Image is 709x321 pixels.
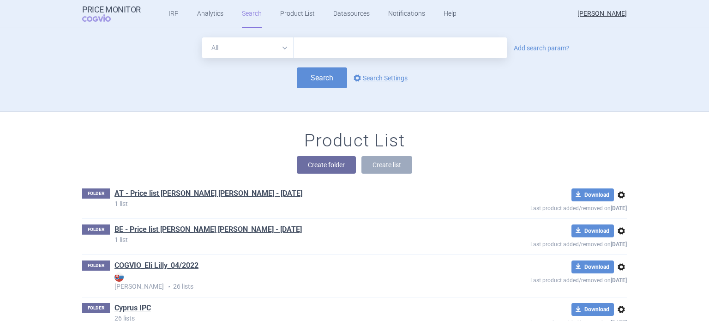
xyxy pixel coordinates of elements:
a: Search Settings [352,73,408,84]
a: Cyprus IPC [114,303,151,313]
p: 1 list [114,236,463,243]
button: Download [571,224,614,237]
p: 26 lists [114,273,463,291]
a: Price MonitorCOGVIO [82,5,141,23]
p: FOLDER [82,224,110,235]
button: Search [297,67,347,88]
strong: Price Monitor [82,5,141,14]
img: SK [114,273,124,282]
p: FOLDER [82,188,110,199]
button: Create list [361,156,412,174]
h1: COGVIO_Eli Lilly_04/2022 [114,260,198,273]
strong: [DATE] [611,277,627,284]
p: FOLDER [82,260,110,271]
button: Create folder [297,156,356,174]
button: Download [571,260,614,273]
strong: [DATE] [611,241,627,248]
strong: [DATE] [611,205,627,212]
h1: AT - Price list Eli Lilly - Sep 2021 [114,188,302,200]
p: 1 list [114,200,463,207]
p: Last product added/removed on [463,237,627,249]
span: COGVIO [82,14,124,22]
a: COGVIO_Eli Lilly_04/2022 [114,260,198,271]
p: Last product added/removed on [463,201,627,213]
strong: [PERSON_NAME] [114,273,463,290]
p: FOLDER [82,303,110,313]
p: Last product added/removed on [463,273,627,285]
h1: Cyprus IPC [114,303,151,315]
a: BE - Price list [PERSON_NAME] [PERSON_NAME] - [DATE] [114,224,302,235]
a: Add search param? [514,45,570,51]
h1: BE - Price list Eli Lilly - Sep 2021 [114,224,302,236]
h1: Product List [304,130,405,151]
i: • [164,282,173,291]
button: Download [571,188,614,201]
button: Download [571,303,614,316]
a: AT - Price list [PERSON_NAME] [PERSON_NAME] - [DATE] [114,188,302,199]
